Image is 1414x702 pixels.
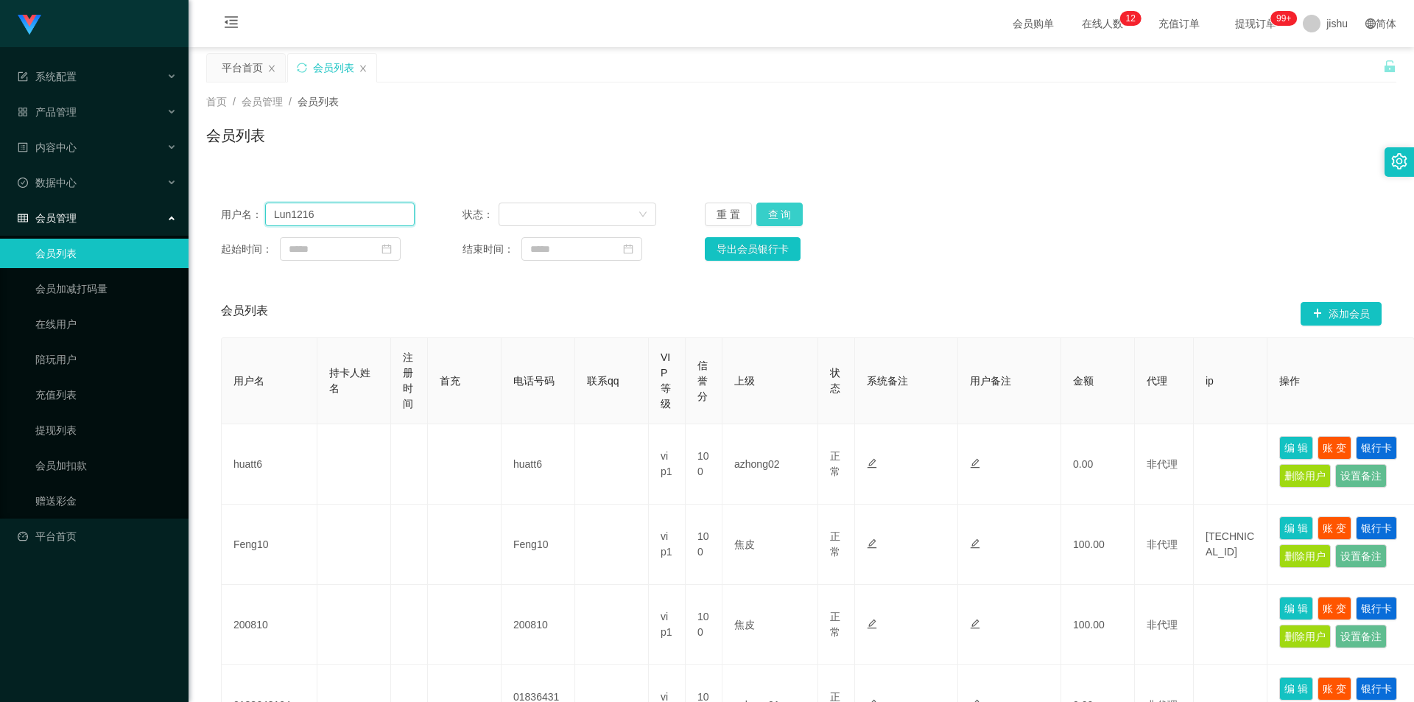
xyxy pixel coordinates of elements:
[1147,458,1178,470] span: 非代理
[1365,18,1376,29] i: 图标: global
[242,96,283,108] span: 会员管理
[1279,597,1313,620] button: 编 辑
[1318,677,1351,701] button: 账 变
[649,585,686,665] td: vip1
[1279,464,1331,488] button: 删除用户
[35,415,177,445] a: 提现列表
[18,142,28,152] i: 图标: profile
[686,585,722,665] td: 100
[1356,597,1397,620] button: 银行卡
[1335,544,1387,568] button: 设置备注
[440,375,460,387] span: 首充
[297,63,307,73] i: 图标: sync
[1279,375,1300,387] span: 操作
[403,351,413,410] span: 注册时间
[329,367,370,394] span: 持卡人姓名
[1151,18,1207,29] span: 充值订单
[18,107,28,117] i: 图标: appstore-o
[830,450,840,477] span: 正常
[381,244,392,254] i: 图标: calendar
[1206,375,1214,387] span: ip
[722,585,818,665] td: 焦皮
[639,210,647,220] i: 图标: down
[35,309,177,339] a: 在线用户
[705,237,801,261] button: 导出会员银行卡
[1061,585,1135,665] td: 100.00
[233,375,264,387] span: 用户名
[867,375,908,387] span: 系统备注
[623,244,633,254] i: 图标: calendar
[1279,436,1313,460] button: 编 辑
[1279,625,1331,648] button: 删除用户
[221,207,265,222] span: 用户名：
[18,106,77,118] span: 产品管理
[1147,619,1178,631] span: 非代理
[1147,375,1167,387] span: 代理
[222,54,263,82] div: 平台首页
[18,178,28,188] i: 图标: check-circle-o
[35,345,177,374] a: 陪玩用户
[513,375,555,387] span: 电话号码
[35,486,177,516] a: 赠送彩金
[1228,18,1284,29] span: 提现订单
[222,585,317,665] td: 200810
[18,522,177,551] a: 图标: dashboard平台首页
[970,619,980,629] i: 图标: edit
[221,302,268,326] span: 会员列表
[1147,538,1178,550] span: 非代理
[206,124,265,147] h1: 会员列表
[1279,516,1313,540] button: 编 辑
[867,619,877,629] i: 图标: edit
[661,351,671,410] span: VIP等级
[1270,11,1297,26] sup: 1173
[206,1,256,48] i: 图标: menu-fold
[1194,505,1267,585] td: [TECHNICAL_ID]
[359,64,367,73] i: 图标: close
[705,203,752,226] button: 重 置
[462,242,521,257] span: 结束时间：
[867,458,877,468] i: 图标: edit
[265,203,415,226] input: 请输入用户名
[1356,677,1397,701] button: 银行卡
[587,375,619,387] span: 联系qq
[1318,516,1351,540] button: 账 变
[1391,153,1407,169] i: 图标: setting
[35,239,177,268] a: 会员列表
[649,505,686,585] td: vip1
[18,15,41,35] img: logo.9652507e.png
[734,375,755,387] span: 上级
[867,538,877,549] i: 图标: edit
[649,424,686,505] td: vip1
[1335,625,1387,648] button: 设置备注
[1061,424,1135,505] td: 0.00
[722,505,818,585] td: 焦皮
[35,451,177,480] a: 会员加扣款
[1318,436,1351,460] button: 账 变
[1279,677,1313,701] button: 编 辑
[1073,375,1094,387] span: 金额
[1383,60,1396,73] i: 图标: unlock
[18,212,77,224] span: 会员管理
[233,96,236,108] span: /
[18,71,77,83] span: 系统配置
[313,54,354,82] div: 会员列表
[222,424,317,505] td: huatt6
[722,424,818,505] td: azhong02
[18,71,28,82] i: 图标: form
[756,203,803,226] button: 查 询
[502,505,575,585] td: Feng10
[18,141,77,153] span: 内容中心
[830,530,840,558] span: 正常
[686,424,722,505] td: 100
[206,96,227,108] span: 首页
[1074,18,1130,29] span: 在线人数
[221,242,280,257] span: 起始时间：
[222,505,317,585] td: Feng10
[502,585,575,665] td: 200810
[686,505,722,585] td: 100
[267,64,276,73] i: 图标: close
[18,213,28,223] i: 图标: table
[1318,597,1351,620] button: 账 变
[18,177,77,189] span: 数据中心
[1335,464,1387,488] button: 设置备注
